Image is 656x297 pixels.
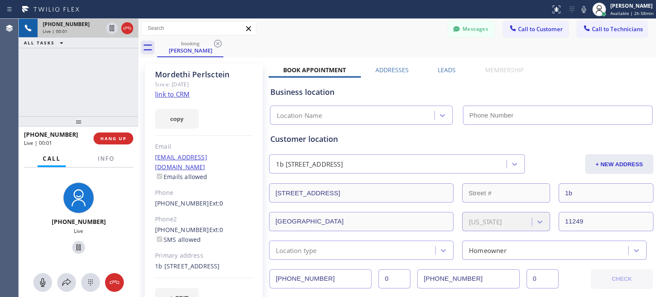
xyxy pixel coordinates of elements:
input: Ext. [378,269,410,288]
button: CHECK [591,269,653,289]
input: Apt. # [559,183,653,203]
span: HANG UP [100,135,126,141]
div: [PERSON_NAME] [158,47,223,54]
div: Phone [155,188,253,198]
div: Email [155,142,253,152]
input: Search [141,21,256,35]
button: Hang up [121,22,133,34]
label: Membership [485,66,524,74]
div: Customer location [270,133,652,145]
span: Call [43,155,61,162]
input: Phone Number 2 [417,269,519,288]
button: + NEW ADDRESS [585,154,653,174]
span: [PHONE_NUMBER] [43,21,90,28]
span: Available | 2h 58min [610,10,653,16]
button: Mute [33,273,52,292]
span: Info [98,155,114,162]
span: Live [74,227,83,235]
button: HANG UP [94,132,133,144]
label: Book Appointment [283,66,346,74]
button: Hang up [105,273,124,292]
div: Since: [DATE] [155,79,253,89]
button: Hold Customer [106,22,118,34]
label: Emails allowed [155,173,208,181]
span: Call to Technicians [592,25,643,33]
button: Info [93,150,120,167]
a: [PHONE_NUMBER] [155,199,209,207]
span: ALL TASKS [24,40,55,46]
input: Phone Number [463,106,653,125]
button: Call [38,150,66,167]
button: Hold Customer [72,241,85,254]
span: [PHONE_NUMBER] [52,218,106,226]
span: Live | 00:01 [43,28,67,34]
span: Call to Customer [518,25,563,33]
span: Ext: 0 [209,226,223,234]
input: Emails allowed [157,173,162,179]
button: Messages [448,21,495,37]
a: link to CRM [155,90,190,98]
input: Street # [462,183,550,203]
input: Ext. 2 [527,269,559,288]
button: Mute [578,3,590,15]
div: booking [158,40,223,47]
input: ZIP [559,212,653,231]
button: ALL TASKS [19,38,72,48]
div: Mordethi Perlsctein [158,38,223,56]
div: Phone2 [155,215,253,224]
button: Call to Customer [503,21,568,37]
input: Phone Number [269,269,372,288]
button: Open dialpad [81,273,100,292]
div: Mordethi Perlsctein [155,70,253,79]
div: Primary address [155,251,253,261]
div: Business location [270,86,652,98]
a: [EMAIL_ADDRESS][DOMAIN_NAME] [155,153,207,171]
input: SMS allowed [157,236,162,242]
input: Address [269,183,454,203]
div: [PERSON_NAME] [610,2,653,9]
label: Addresses [375,66,409,74]
button: Call to Technicians [577,21,647,37]
label: SMS allowed [155,235,201,244]
button: copy [155,109,199,129]
label: Leads [438,66,456,74]
span: [PHONE_NUMBER] [24,130,78,138]
div: 1b [STREET_ADDRESS] [155,262,253,271]
div: 1b [STREET_ADDRESS] [276,159,343,169]
div: Homeowner [469,245,507,255]
div: Location Name [277,111,322,121]
a: [PHONE_NUMBER] [155,226,209,234]
span: Ext: 0 [209,199,223,207]
input: City [269,212,454,231]
span: Live | 00:01 [24,139,52,147]
button: Open directory [57,273,76,292]
div: Location type [276,245,317,255]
